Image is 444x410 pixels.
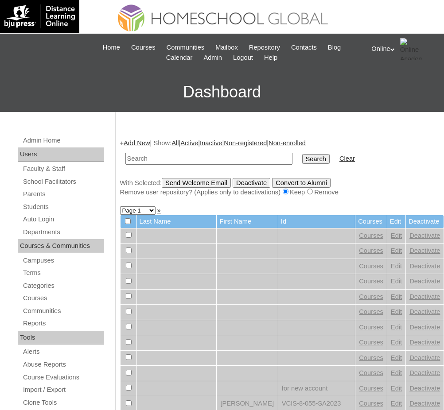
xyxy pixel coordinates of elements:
[22,255,104,266] a: Campuses
[359,339,383,346] a: Courses
[391,354,402,361] a: Edit
[200,139,222,147] a: Inactive
[199,53,226,63] a: Admin
[359,308,383,315] a: Courses
[162,43,209,53] a: Communities
[391,293,402,300] a: Edit
[18,331,104,345] div: Tools
[359,354,383,361] a: Courses
[171,139,179,147] a: All
[245,43,284,53] a: Repository
[103,43,120,53] span: Home
[233,178,270,188] input: Deactivate
[409,263,440,270] a: Deactivate
[409,232,440,239] a: Deactivate
[391,369,402,376] a: Edit
[22,163,104,174] a: Faculty & Staff
[131,43,156,53] span: Courses
[260,53,282,63] a: Help
[98,43,125,53] a: Home
[391,339,402,346] a: Edit
[391,263,402,270] a: Edit
[409,293,440,300] a: Deactivate
[359,293,383,300] a: Courses
[22,189,104,200] a: Parents
[4,72,440,112] h3: Dashboard
[269,139,306,147] a: Non-enrolled
[22,359,104,370] a: Abuse Reports
[391,400,402,407] a: Edit
[217,215,277,228] td: First Name
[328,43,341,53] span: Blog
[120,188,436,197] div: Remove user repository? (Applies only to deactivations) Keep Remove
[409,324,440,331] a: Deactivate
[162,178,231,188] input: Send Welcome Email
[22,267,104,278] a: Terms
[409,339,440,346] a: Deactivate
[391,385,402,392] a: Edit
[409,400,440,407] a: Deactivate
[287,43,321,53] a: Contacts
[229,53,257,63] a: Logout
[278,381,355,396] td: for new account
[124,139,150,147] a: Add New
[387,215,405,228] td: Edit
[359,263,383,270] a: Courses
[409,278,440,285] a: Deactivate
[323,43,345,53] a: Blog
[4,4,75,28] img: logo-white.png
[22,318,104,329] a: Reports
[22,384,104,395] a: Import / Export
[409,308,440,315] a: Deactivate
[18,239,104,253] div: Courses & Communities
[137,215,217,228] td: Last Name
[215,43,238,53] span: Mailbox
[120,139,436,197] div: + | Show: | | | |
[22,214,104,225] a: Auto Login
[339,155,355,162] a: Clear
[355,215,387,228] td: Courses
[391,278,402,285] a: Edit
[22,280,104,291] a: Categories
[291,43,317,53] span: Contacts
[359,232,383,239] a: Courses
[409,369,440,376] a: Deactivate
[409,385,440,392] a: Deactivate
[125,153,292,165] input: Search
[409,354,440,361] a: Deactivate
[22,227,104,238] a: Departments
[22,346,104,357] a: Alerts
[278,215,355,228] td: Id
[22,306,104,317] a: Communities
[391,324,402,331] a: Edit
[22,397,104,408] a: Clone Tools
[167,43,205,53] span: Communities
[18,147,104,162] div: Users
[22,176,104,187] a: School Facilitators
[391,232,402,239] a: Edit
[233,53,253,63] span: Logout
[359,369,383,376] a: Courses
[302,154,330,164] input: Search
[264,53,277,63] span: Help
[249,43,280,53] span: Repository
[203,53,222,63] span: Admin
[406,215,444,228] td: Deactivate
[180,139,198,147] a: Active
[224,139,267,147] a: Non-registered
[211,43,242,53] a: Mailbox
[22,201,104,213] a: Students
[400,38,422,60] img: Online Academy
[162,53,197,63] a: Calendar
[359,324,383,331] a: Courses
[371,38,435,60] div: Online
[22,135,104,146] a: Admin Home
[22,372,104,383] a: Course Evaluations
[359,247,383,254] a: Courses
[359,385,383,392] a: Courses
[272,178,331,188] input: Convert to Alumni
[22,293,104,304] a: Courses
[391,247,402,254] a: Edit
[127,43,160,53] a: Courses
[391,308,402,315] a: Edit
